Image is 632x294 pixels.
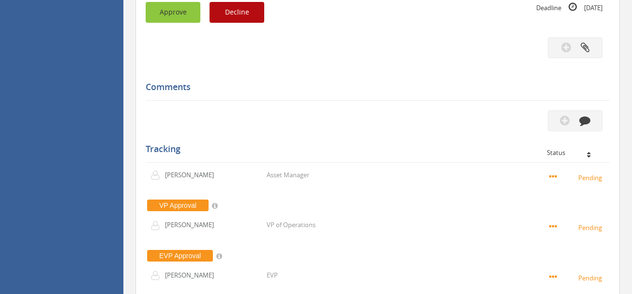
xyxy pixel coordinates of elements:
[146,2,200,23] button: Approve
[147,250,213,262] span: EVP Approval
[150,271,165,280] img: user-icon.png
[150,221,165,231] img: user-icon.png
[146,144,602,154] h5: Tracking
[210,2,264,23] button: Decline
[549,172,605,183] small: Pending
[549,222,605,232] small: Pending
[536,2,602,13] small: Deadline [DATE]
[147,200,209,211] span: VP Approval
[267,170,309,180] p: Asset Manager
[165,271,221,280] p: [PERSON_NAME]
[165,220,221,230] p: [PERSON_NAME]
[547,149,602,156] div: Status
[549,272,605,283] small: Pending
[146,82,602,92] h5: Comments
[150,170,165,180] img: user-icon.png
[165,170,221,180] p: [PERSON_NAME]
[267,220,316,230] p: VP of Operations
[267,271,278,280] p: EVP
